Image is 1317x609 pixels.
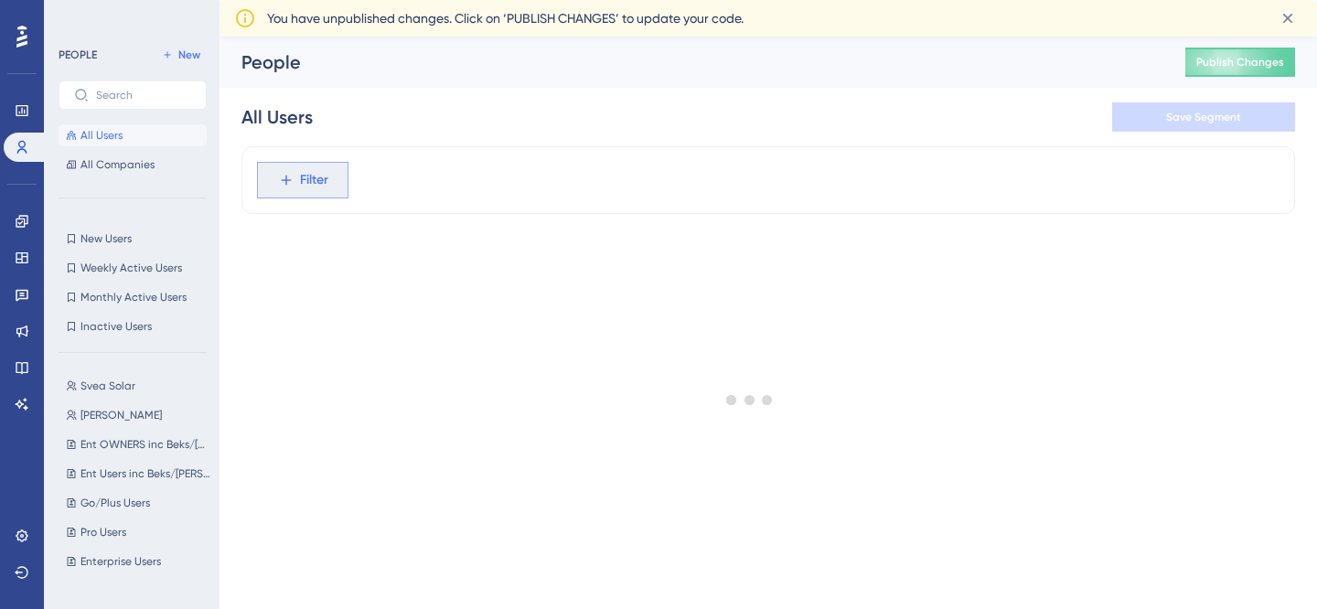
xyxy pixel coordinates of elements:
button: New Users [59,228,207,250]
span: Save Segment [1166,110,1241,124]
span: Inactive Users [80,319,152,334]
span: Svea Solar [80,379,135,393]
button: Ent Users inc Beks/[PERSON_NAME] [59,463,218,485]
span: You have unpublished changes. Click on ‘PUBLISH CHANGES’ to update your code. [267,7,744,29]
span: Monthly Active Users [80,290,187,304]
button: [PERSON_NAME] [59,404,218,426]
button: Pro Users [59,521,218,543]
span: Publish Changes [1196,55,1284,69]
span: All Users [80,128,123,143]
span: Go/Plus Users [80,496,150,510]
div: People [241,49,1140,75]
button: Ent OWNERS inc Beks/[PERSON_NAME] [59,433,218,455]
button: Inactive Users [59,315,207,337]
button: Save Segment [1112,102,1295,132]
span: Enterprise Users [80,554,161,569]
input: Search [96,89,191,101]
span: Pro Users [80,525,126,540]
span: New [178,48,200,62]
span: Ent Users inc Beks/[PERSON_NAME] [80,466,210,481]
div: All Users [241,104,313,130]
span: Ent OWNERS inc Beks/[PERSON_NAME] [80,437,210,452]
button: Publish Changes [1185,48,1295,77]
span: [PERSON_NAME] [80,408,162,422]
button: Weekly Active Users [59,257,207,279]
button: Monthly Active Users [59,286,207,308]
button: Go/Plus Users [59,492,218,514]
button: All Companies [59,154,207,176]
div: PEOPLE [59,48,97,62]
span: Weekly Active Users [80,261,182,275]
button: New [155,44,207,66]
span: All Companies [80,157,155,172]
button: All Users [59,124,207,146]
button: Enterprise Users [59,550,218,572]
span: New Users [80,231,132,246]
button: Svea Solar [59,375,218,397]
